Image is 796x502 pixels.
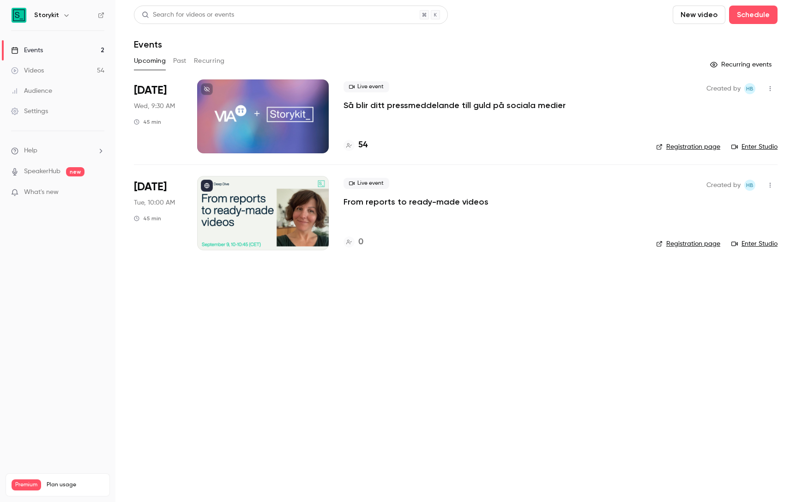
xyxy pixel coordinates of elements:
[744,180,755,191] span: Heidi Bordal
[34,11,59,20] h6: Storykit
[134,102,175,111] span: Wed, 9:30 AM
[744,83,755,94] span: Heidi Bordal
[746,83,754,94] span: HB
[24,187,59,197] span: What's new
[12,8,26,23] img: Storykit
[358,139,368,151] h4: 54
[173,54,187,68] button: Past
[673,6,725,24] button: New video
[656,142,720,151] a: Registration page
[134,79,182,153] div: Aug 27 Wed, 9:30 AM (Europe/Stockholm)
[47,481,104,489] span: Plan usage
[731,142,778,151] a: Enter Studio
[134,118,161,126] div: 45 min
[194,54,225,68] button: Recurring
[24,167,60,176] a: SpeakerHub
[344,139,368,151] a: 54
[93,188,104,197] iframe: Noticeable Trigger
[11,86,52,96] div: Audience
[344,100,566,111] a: Så blir ditt pressmeddelande till guld på sociala medier
[706,180,741,191] span: Created by
[706,57,778,72] button: Recurring events
[11,146,104,156] li: help-dropdown-opener
[344,81,389,92] span: Live event
[134,215,161,222] div: 45 min
[706,83,741,94] span: Created by
[12,479,41,490] span: Premium
[344,236,363,248] a: 0
[344,196,488,207] a: From reports to ready-made videos
[142,10,234,20] div: Search for videos or events
[11,46,43,55] div: Events
[729,6,778,24] button: Schedule
[746,180,754,191] span: HB
[134,198,175,207] span: Tue, 10:00 AM
[11,107,48,116] div: Settings
[731,239,778,248] a: Enter Studio
[66,167,84,176] span: new
[11,66,44,75] div: Videos
[358,236,363,248] h4: 0
[656,239,720,248] a: Registration page
[134,180,167,194] span: [DATE]
[134,39,162,50] h1: Events
[344,178,389,189] span: Live event
[134,176,182,250] div: Sep 9 Tue, 10:00 AM (Europe/Stockholm)
[24,146,37,156] span: Help
[134,54,166,68] button: Upcoming
[134,83,167,98] span: [DATE]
